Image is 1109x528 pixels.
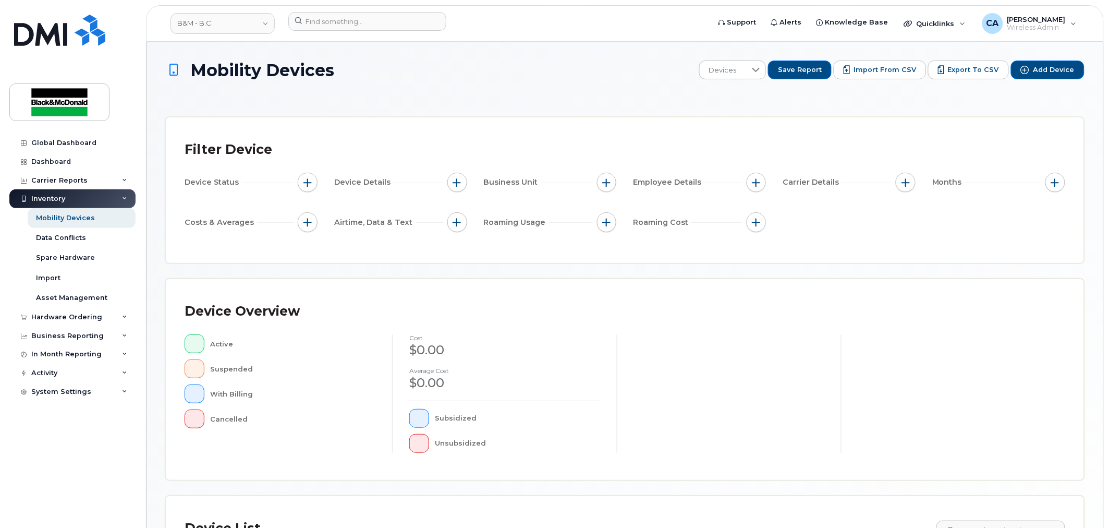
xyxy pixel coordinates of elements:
[185,177,242,188] span: Device Status
[700,61,746,80] span: Devices
[334,217,416,228] span: Airtime, Data & Text
[783,177,842,188] span: Carrier Details
[185,136,272,163] div: Filter Device
[633,217,691,228] span: Roaming Cost
[834,61,926,79] button: Import from CSV
[211,359,376,378] div: Suspended
[211,334,376,353] div: Active
[484,177,541,188] span: Business Unit
[409,367,600,374] h4: Average cost
[484,217,549,228] span: Roaming Usage
[928,61,1009,79] button: Export to CSV
[435,409,600,428] div: Subsidized
[1011,61,1084,79] button: Add Device
[211,385,376,403] div: With Billing
[932,177,965,188] span: Months
[948,65,999,75] span: Export to CSV
[409,334,600,341] h4: cost
[190,61,334,79] span: Mobility Devices
[211,410,376,428] div: Cancelled
[778,65,822,75] span: Save Report
[854,65,916,75] span: Import from CSV
[435,434,600,453] div: Unsubsidized
[334,177,394,188] span: Device Details
[633,177,704,188] span: Employee Details
[1033,65,1075,75] span: Add Device
[768,61,832,79] button: Save Report
[409,374,600,392] div: $0.00
[409,341,600,359] div: $0.00
[185,217,257,228] span: Costs & Averages
[185,298,300,325] div: Device Overview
